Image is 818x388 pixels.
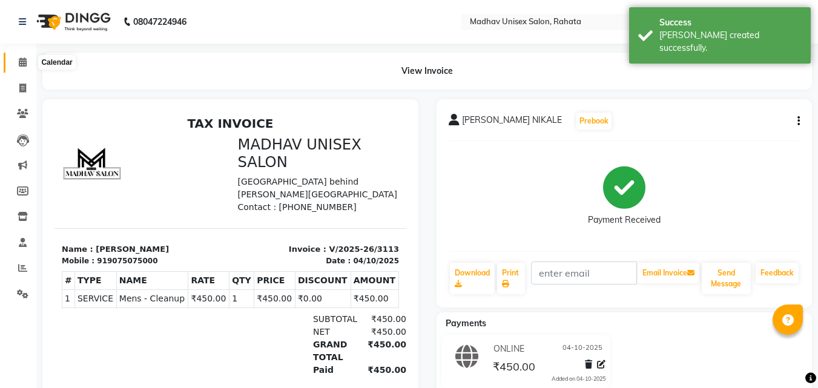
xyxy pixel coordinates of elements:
div: ₹450.00 [302,227,352,252]
td: ₹0.00 [240,178,296,196]
th: RATE [134,160,175,178]
p: [GEOGRAPHIC_DATA] behind [PERSON_NAME][GEOGRAPHIC_DATA] [183,64,345,90]
th: TYPE [20,160,62,178]
h3: MADHAV UNISEX SALON [183,24,345,59]
td: 1 [175,178,200,196]
div: Mobile : [7,144,40,155]
th: QTY [175,160,200,178]
div: Calendar [38,55,75,70]
div: GRAND TOTAL [251,227,302,252]
td: SERVICE [20,178,62,196]
p: Contact : [PHONE_NUMBER] [183,90,345,102]
div: Bill created successfully. [659,29,802,54]
div: Payment Received [588,214,661,226]
div: ₹450.00 [302,202,352,214]
span: [PERSON_NAME] NIKALE [462,114,562,131]
td: ₹450.00 [296,178,344,196]
span: ₹450.00 [493,360,535,376]
div: 04/10/2025 [299,144,345,155]
button: Prebook [576,113,612,130]
span: Payments [446,318,486,329]
a: Print [497,263,525,294]
td: ₹450.00 [200,178,241,196]
a: Download [450,263,495,294]
h2: TAX INVOICE [7,5,345,19]
div: Paid [251,252,302,265]
div: Generated By : at 04/10/2025 [7,295,345,306]
p: Invoice : V/2025-26/3113 [183,132,345,144]
th: # [8,160,21,178]
div: Success [659,16,802,29]
p: Please visit again ! [7,280,345,291]
th: AMOUNT [296,160,344,178]
p: Name : [PERSON_NAME] [7,132,169,144]
td: ₹450.00 [134,178,175,196]
span: 04-10-2025 [562,343,602,355]
div: Added on 04-10-2025 [552,375,605,383]
div: SUBTOTAL [251,202,302,214]
td: 1 [8,178,21,196]
span: ONLINE [493,343,524,355]
div: ₹450.00 [302,214,352,227]
th: DISCOUNT [240,160,296,178]
span: Mens - Cleanup [65,181,131,194]
img: logo [31,5,114,39]
span: Admin [164,297,191,305]
div: Date : [271,144,296,155]
th: NAME [62,160,134,178]
div: View Invoice [42,53,812,90]
button: Send Message [702,263,751,294]
a: Feedback [756,263,799,283]
div: NET [251,214,302,227]
div: ₹450.00 [302,252,352,265]
div: 919075075000 [42,144,103,155]
button: Email Invoice [638,263,699,283]
input: enter email [531,261,637,284]
th: PRICE [200,160,241,178]
b: 08047224946 [133,5,186,39]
